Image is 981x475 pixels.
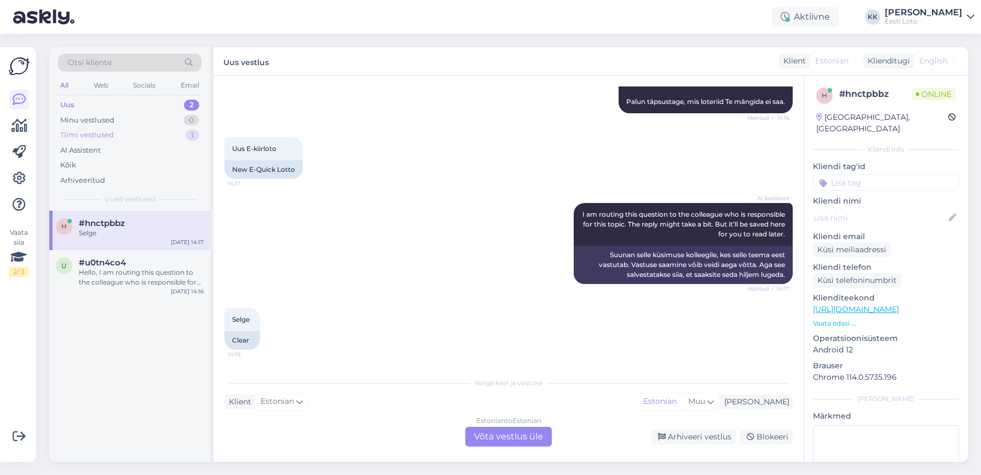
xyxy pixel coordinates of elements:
span: #hnctpbbz [79,218,125,228]
div: New E-Quick Lotto [224,160,303,179]
img: Askly Logo [9,56,30,77]
div: Tiimi vestlused [60,130,114,141]
p: Brauser [813,360,959,372]
div: All [58,78,71,92]
a: [URL][DOMAIN_NAME] [813,304,899,314]
div: [PERSON_NAME] [813,394,959,404]
input: Lisa nimi [813,212,947,224]
div: 2 / 3 [9,267,28,277]
div: KK [865,9,880,25]
span: Estonian [815,55,849,67]
span: Uued vestlused [105,194,155,204]
div: Valige keel ja vastake [224,378,793,388]
div: Estonian to Estonian [476,416,541,426]
div: Arhiveeri vestlus [651,430,736,444]
div: [GEOGRAPHIC_DATA], [GEOGRAPHIC_DATA] [816,112,948,135]
div: 0 [183,115,199,126]
div: Aktiivne [772,7,839,27]
span: Nähtud ✓ 14:17 [748,285,789,293]
div: 2 [184,100,199,111]
div: Vaata siia [9,228,28,277]
div: Uus [60,100,74,111]
p: Märkmed [813,410,959,422]
div: 1 [186,130,199,141]
div: Arhiveeritud [60,175,105,186]
div: [PERSON_NAME] [720,396,789,408]
div: [PERSON_NAME] [885,8,962,17]
a: [PERSON_NAME]Eesti Loto [885,8,974,26]
span: Estonian [261,396,294,408]
div: Võta vestlus üle [465,427,552,447]
span: I am routing this question to the colleague who is responsible for this topic. The reply might ta... [582,210,787,238]
span: h [61,222,67,230]
div: Web [91,78,111,92]
span: AI Assistent [748,194,789,202]
span: Nähtud ✓ 14:16 [748,114,789,122]
div: Eesti Loto [885,17,962,26]
input: Lisa tag [813,175,959,191]
div: Blokeeri [740,430,793,444]
div: Klient [779,55,806,67]
span: 14:18 [228,350,269,358]
p: Kliendi tag'id [813,161,959,172]
div: AI Assistent [60,145,101,156]
p: Kliendi email [813,231,959,242]
span: Online [911,88,956,100]
div: Estonian [638,393,682,410]
span: h [822,91,827,100]
div: Email [178,78,201,92]
div: [DATE] 14:16 [171,287,204,296]
p: Vaata edasi ... [813,318,959,328]
p: Chrome 114.0.5735.196 [813,372,959,383]
div: # hnctpbbz [839,88,911,101]
div: Klient [224,396,251,408]
div: Küsi meiliaadressi [813,242,891,257]
span: Selge [232,315,250,323]
p: Operatsioonisüsteem [813,333,959,344]
div: [DATE] 14:17 [171,238,204,246]
div: Suunan selle küsimuse kolleegile, kes selle teema eest vastutab. Vastuse saamine võib veidi aega ... [574,246,793,284]
span: Muu [688,396,705,406]
p: Android 12 [813,344,959,356]
div: Küsi telefoninumbrit [813,273,901,288]
span: #u0tn4co4 [79,258,126,268]
label: Uus vestlus [223,54,269,68]
span: Otsi kliente [68,57,112,68]
span: u [61,262,67,270]
span: 14:17 [228,179,269,188]
div: Clear [224,331,260,350]
div: Hello, I am routing this question to the colleague who is responsible for this topic. The reply m... [79,268,204,287]
p: Kliendi telefon [813,262,959,273]
div: Minu vestlused [60,115,114,126]
div: Socials [131,78,158,92]
div: Klienditugi [863,55,910,67]
div: Kliendi info [813,144,959,154]
p: Klienditeekond [813,292,959,304]
div: Kõik [60,160,76,171]
span: Uus E-kiirloto [232,144,276,153]
span: English [919,55,948,67]
p: Kliendi nimi [813,195,959,207]
div: Selge [79,228,204,238]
